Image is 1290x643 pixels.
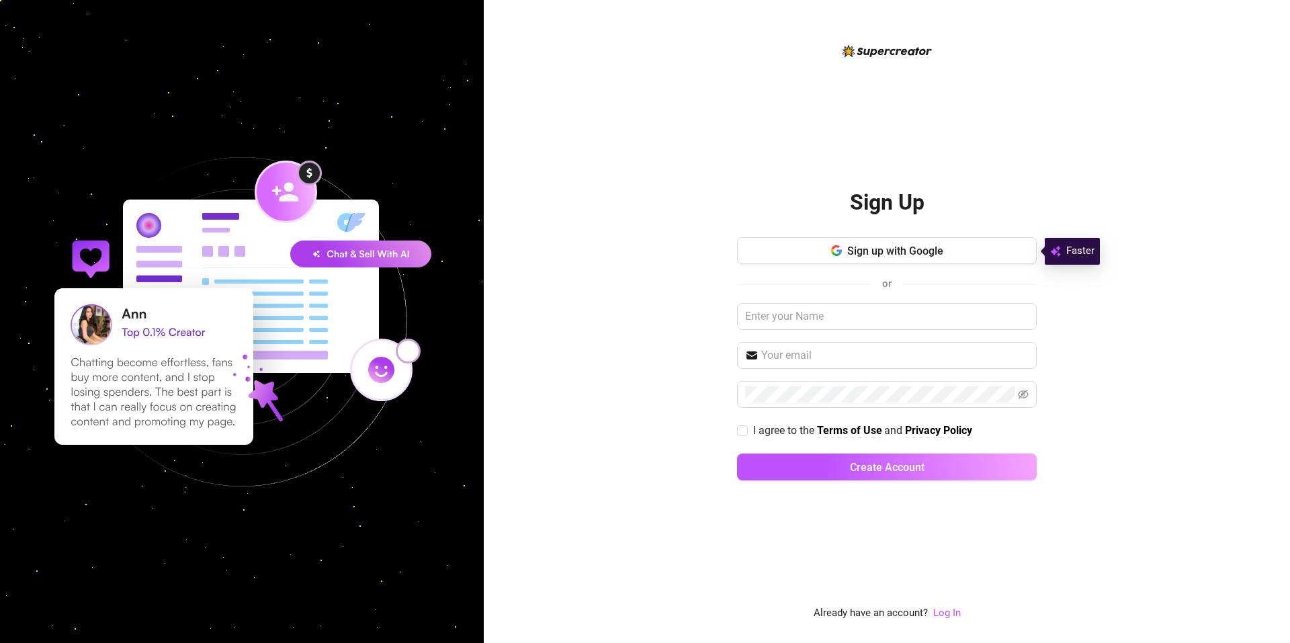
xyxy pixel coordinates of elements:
[814,605,928,621] span: Already have an account?
[882,277,892,290] span: or
[761,347,1029,363] input: Your email
[843,45,932,57] img: logo-BBDzfeDw.svg
[933,607,961,619] a: Log In
[1066,243,1094,259] span: Faster
[1018,389,1029,400] span: eye-invisible
[737,454,1037,480] button: Create Account
[737,303,1037,330] input: Enter your Name
[737,237,1037,264] button: Sign up with Google
[905,424,972,437] strong: Privacy Policy
[850,461,924,474] span: Create Account
[847,245,943,257] span: Sign up with Google
[1050,243,1061,259] img: svg%3e
[817,424,882,437] strong: Terms of Use
[9,89,474,554] img: signup-background-D0MIrEPF.svg
[850,189,924,216] h2: Sign Up
[905,424,972,438] a: Privacy Policy
[884,424,905,437] span: and
[753,424,817,437] span: I agree to the
[933,605,961,621] a: Log In
[817,424,882,438] a: Terms of Use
